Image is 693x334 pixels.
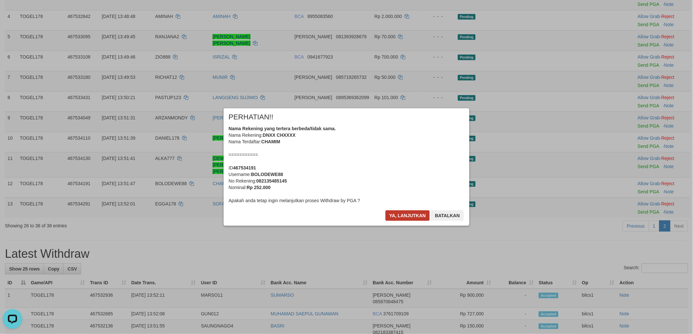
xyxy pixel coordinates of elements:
b: 467534191 [233,165,256,170]
b: Rp 252.000 [247,185,271,190]
b: BOLODEWE88 [251,172,283,177]
button: Open LiveChat chat widget [3,3,22,22]
div: Nama Rekening: Nama Terdaftar: =========== ID Username: No Rekening: Nominal: Apakah anda tetap i... [229,125,464,204]
b: CHAMIM [261,139,280,144]
button: Batalkan [431,210,464,221]
b: 082135485145 [256,178,287,184]
b: DNXX CHXXXX [263,132,295,138]
b: Nama Rekening yang tertera berbeda/tidak sama. [229,126,336,131]
span: PERHATIAN!! [229,114,273,120]
button: Ya, lanjutkan [385,210,430,221]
